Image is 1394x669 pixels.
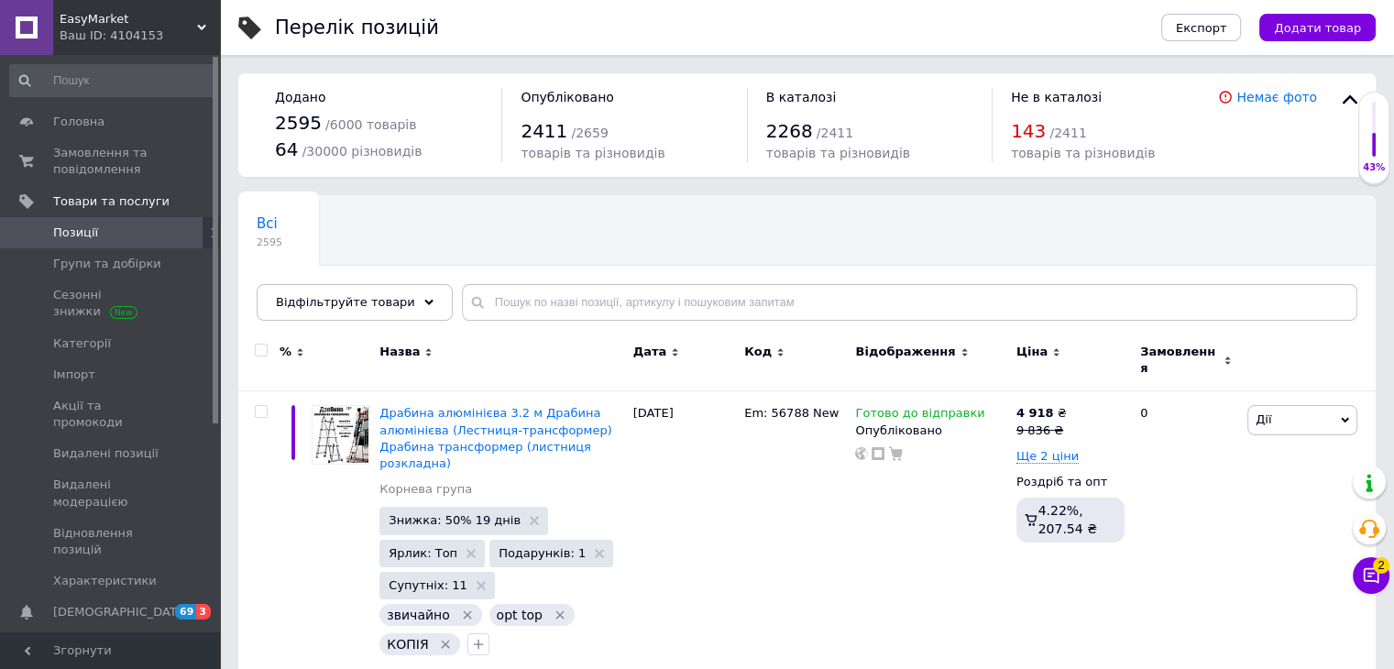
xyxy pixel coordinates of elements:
[460,608,475,622] svg: Видалити мітку
[744,406,839,420] span: Em: 56788 New
[196,604,211,620] span: 3
[53,225,98,241] span: Позиції
[553,608,567,622] svg: Видалити мітку
[1359,161,1389,174] div: 43%
[1236,90,1317,104] a: Немає фото
[53,477,170,510] span: Видалені модерацією
[1256,412,1271,426] span: Дії
[766,90,837,104] span: В каталозі
[497,608,543,622] span: opt top
[1176,21,1227,35] span: Експорт
[379,344,420,360] span: Назва
[275,90,325,104] span: Додано
[53,256,161,272] span: Групи та добірки
[175,604,196,620] span: 69
[1353,557,1389,594] button: Чат з покупцем2
[1161,14,1242,41] button: Експорт
[312,405,370,465] img: Стремянка алюминиевая 3.2 м Лестница алюминиевая (Лестница-трансформер) Стремянка трансформер (ле...
[817,126,853,140] span: / 2411
[855,422,1006,439] div: Опубліковано
[1011,90,1102,104] span: Не в каталозі
[1016,474,1125,490] div: Роздріб та опт
[855,406,984,425] span: Готово до відправки
[1011,120,1046,142] span: 143
[60,27,220,44] div: Ваш ID: 4104153
[571,126,608,140] span: / 2659
[1038,503,1097,536] span: 4.22%, 207.54 ₴
[1016,422,1067,439] div: 9 836 ₴
[389,579,466,591] span: Супутніх: 11
[1016,406,1054,420] b: 4 918
[325,117,416,132] span: / 6000 товарів
[53,367,95,383] span: Імпорт
[438,637,453,652] svg: Видалити мітку
[9,64,216,97] input: Пошук
[53,145,170,178] span: Замовлення та повідомлення
[521,120,567,142] span: 2411
[389,547,457,559] span: Ярлик: Топ
[1373,557,1389,574] span: 2
[499,547,586,559] span: Подарунків: 1
[53,573,157,589] span: Характеристики
[302,144,423,159] span: / 30000 різновидів
[53,287,170,320] span: Сезонні знижки
[379,481,472,498] a: Корнева група
[521,90,614,104] span: Опубліковано
[53,335,111,352] span: Категорії
[766,146,910,160] span: товарів та різновидів
[275,112,322,134] span: 2595
[276,295,415,309] span: Відфільтруйте товари
[53,193,170,210] span: Товари та послуги
[1049,126,1086,140] span: / 2411
[275,18,439,38] div: Перелік позицій
[766,120,813,142] span: 2268
[1259,14,1376,41] button: Додати товар
[1016,344,1048,360] span: Ціна
[462,284,1357,321] input: Пошук по назві позиції, артикулу і пошуковим запитам
[53,525,170,558] span: Відновлення позицій
[1140,344,1219,377] span: Замовлення
[1011,146,1155,160] span: товарів та різновидів
[387,637,428,652] span: КОПІЯ
[257,236,282,249] span: 2595
[257,215,278,232] span: Всі
[744,344,772,360] span: Код
[60,11,197,27] span: EasyMarket
[53,114,104,130] span: Головна
[53,398,170,431] span: Акції та промокоди
[53,604,189,620] span: [DEMOGRAPHIC_DATA]
[1016,449,1079,464] span: Ще 2 ціни
[275,138,298,160] span: 64
[280,344,291,360] span: %
[855,344,955,360] span: Відображення
[387,608,449,622] span: звичайно
[1016,405,1067,422] div: ₴
[633,344,667,360] span: Дата
[53,445,159,462] span: Видалені позиції
[379,406,611,470] a: Драбина алюмінієва 3.2 м Драбина алюмінієва (Лестниця-трансформер) Драбина трансформер (листниця ...
[1274,21,1361,35] span: Додати товар
[389,514,521,526] span: Знижка: 50% 19 днів
[521,146,664,160] span: товарів та різновидів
